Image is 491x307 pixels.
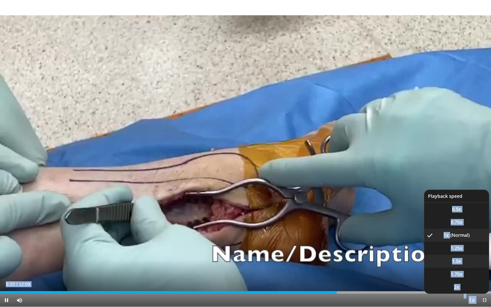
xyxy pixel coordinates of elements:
span: 0.75x [451,219,462,225]
span: 2x [454,284,459,290]
span: 8:20 [6,282,15,287]
span: 1.5x [452,258,461,264]
span: / [16,282,18,287]
button: Mute [13,294,26,307]
button: Playback Rate [465,294,478,307]
span: 0.5x [452,206,461,212]
button: Exit Fullscreen [478,294,491,307]
span: 1.75x [451,271,462,277]
span: 1.25x [451,245,462,251]
span: 1x [444,232,449,238]
span: 12:09 [19,282,30,287]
